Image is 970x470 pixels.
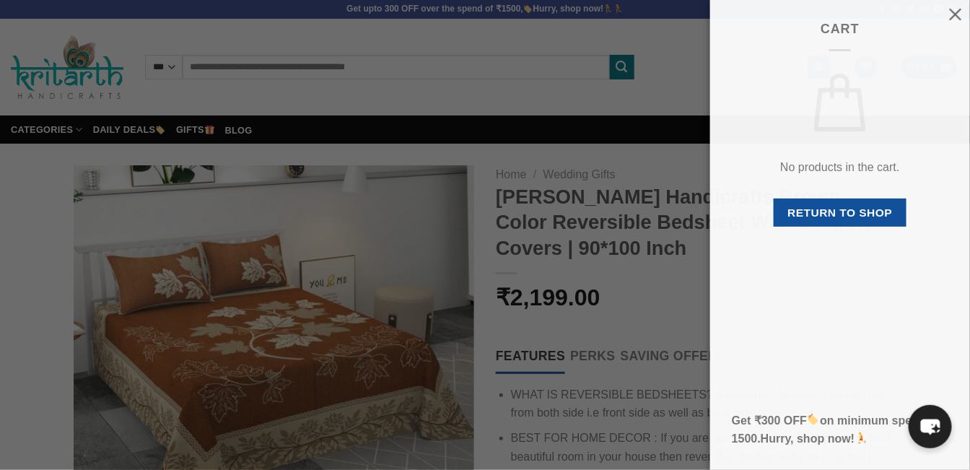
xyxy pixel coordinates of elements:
p: No products in the cart. [732,158,948,177]
b: Get ₹300 OFF on minimum spend of 1500.Hurry, shop now! [732,414,940,445]
img: 🏃 [856,432,868,444]
a: Return to shop [774,199,906,227]
span: Cart [732,22,948,38]
img: 🏷️ [808,414,819,425]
